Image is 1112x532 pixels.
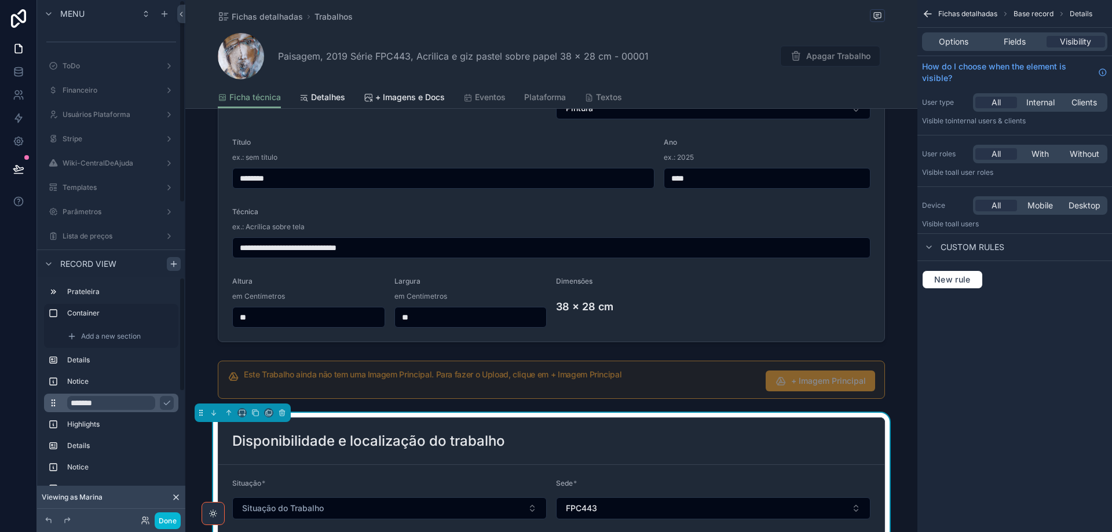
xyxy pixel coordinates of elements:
a: ToDo [44,57,178,75]
span: Situação [232,479,261,487]
span: All [992,148,1001,160]
label: Lista de preços [63,232,160,241]
label: User roles [922,149,968,159]
label: Wiki-CentralDeAjuda [63,159,160,168]
button: Done [155,512,181,529]
label: Device [922,201,968,210]
a: Trabalhos [314,11,353,23]
button: New rule [922,270,983,289]
span: + Imagens e Docs [375,91,445,103]
h2: Disponibilidade e localização do trabalho [232,432,505,450]
span: Details [1070,9,1092,19]
span: Textos [596,91,622,103]
a: + Imagens e Docs [364,87,445,110]
div: scrollable content [37,277,185,490]
a: Stripe [44,130,178,148]
span: How do I choose when the element is visible? [922,61,1093,84]
a: Usuários Plataforma [44,105,178,124]
span: Visibility [1060,36,1091,47]
span: All [992,97,1001,108]
label: Usuários Plataforma [63,110,160,119]
span: Sede [556,479,573,487]
span: Viewing as Marina [42,493,103,502]
label: Financeiro [63,86,160,95]
span: Without [1070,148,1099,160]
label: Details [67,355,174,365]
span: Eventos [475,91,506,103]
a: Parâmetros [44,203,178,221]
label: Templates [63,183,160,192]
a: Eventos [463,87,506,110]
label: Prateleira [67,287,174,296]
label: User type [922,98,968,107]
span: Menu [60,8,85,20]
span: Detalhes [311,91,345,103]
p: Visible to [922,219,1107,229]
span: With [1031,148,1049,160]
label: Notice [67,484,174,493]
span: FPC443 [566,502,597,514]
a: Fichas detalhadas [218,11,303,23]
label: Details [67,441,174,450]
span: Plataforma [524,91,566,103]
span: Clients [1071,97,1097,108]
span: Custom rules [941,241,1004,253]
a: Wiki-CentralDeAjuda [44,154,178,173]
a: Ficha técnica [218,87,281,109]
a: Textos [584,87,622,110]
p: Visible to [922,168,1107,177]
a: How do I choose when the element is visible? [922,61,1107,84]
span: Internal [1026,97,1055,108]
span: Add a new section [81,332,141,341]
label: Highlights [67,420,174,429]
span: Fichas detalhadas [232,11,303,23]
span: Options [939,36,968,47]
a: Detalhes [299,87,345,110]
span: All user roles [952,168,993,177]
span: All [992,200,1001,211]
a: Lista de preços [44,227,178,245]
button: Select Button [232,497,547,519]
a: Financeiro [44,81,178,100]
span: Ficha técnica [229,91,281,103]
label: Notice [67,463,174,472]
span: Situação do Trabalho [242,502,324,514]
a: Plataforma [524,87,566,110]
span: Fichas detalhadas [938,9,997,19]
p: Visible to [922,116,1107,126]
span: Fields [1004,36,1026,47]
span: all users [952,219,979,228]
span: Record view [60,258,116,270]
span: Paisagem, 2019 Série FPC443, Acrilica e giz pastel sobre papel 38 x 28 cm - 00001 [278,49,649,63]
span: Base record [1014,9,1054,19]
label: Notice [67,377,174,386]
label: ToDo [63,61,160,71]
button: Select Button [556,497,870,519]
label: Stripe [63,134,160,144]
span: Desktop [1069,200,1100,211]
label: Parâmetros [63,207,160,217]
span: Internal users & clients [952,116,1026,125]
span: New rule [930,274,975,285]
span: Mobile [1027,200,1053,211]
a: Templates [44,178,178,197]
label: Container [67,309,174,318]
